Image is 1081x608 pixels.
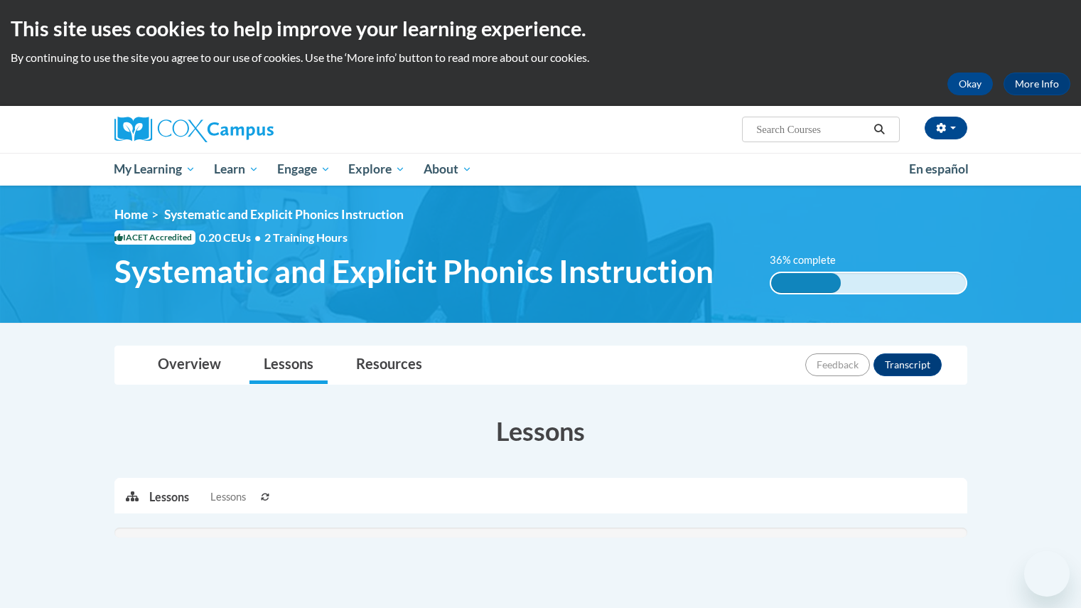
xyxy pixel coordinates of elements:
a: Lessons [249,346,328,384]
button: Okay [947,73,993,95]
h2: This site uses cookies to help improve your learning experience. [11,14,1070,43]
a: En español [900,154,978,184]
h3: Lessons [114,413,967,449]
span: • [254,230,261,244]
a: Engage [268,153,340,186]
span: IACET Accredited [114,230,195,245]
span: Systematic and Explicit Phonics Instruction [114,252,714,290]
a: Resources [342,346,436,384]
span: Engage [277,161,330,178]
span: 2 Training Hours [264,230,348,244]
a: More Info [1004,73,1070,95]
a: My Learning [105,153,205,186]
p: Lessons [149,489,189,505]
span: Systematic and Explicit Phonics Instruction [164,207,404,222]
button: Feedback [805,353,870,376]
input: Search Courses [755,121,868,138]
div: 36% complete [771,273,841,293]
a: Cox Campus [114,117,384,142]
span: Lessons [210,489,246,505]
div: Main menu [93,153,989,186]
a: Explore [339,153,414,186]
span: About [424,161,472,178]
a: Overview [144,346,235,384]
a: Home [114,207,148,222]
a: About [414,153,481,186]
span: En español [909,161,969,176]
span: 0.20 CEUs [199,230,264,245]
span: My Learning [114,161,195,178]
button: Search [868,121,890,138]
button: Transcript [873,353,942,376]
p: By continuing to use the site you agree to our use of cookies. Use the ‘More info’ button to read... [11,50,1070,65]
a: Learn [205,153,268,186]
iframe: Button to launch messaging window [1024,551,1070,597]
i:  [873,124,886,135]
button: Account Settings [925,117,967,139]
span: Learn [214,161,259,178]
label: 36% complete [770,252,851,268]
span: Explore [348,161,405,178]
img: Cox Campus [114,117,274,142]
